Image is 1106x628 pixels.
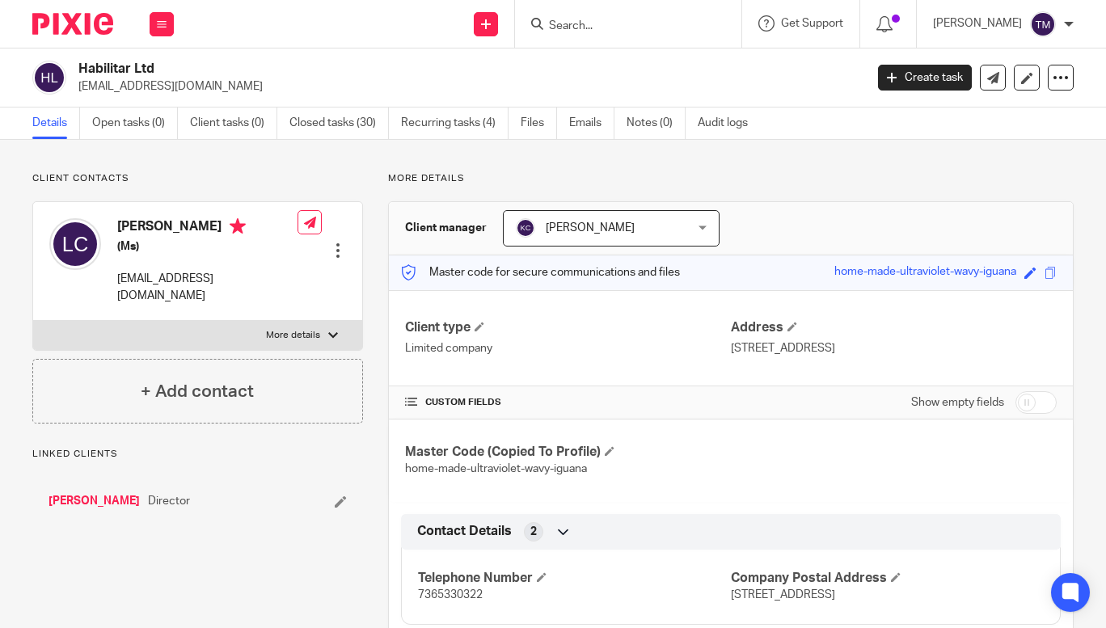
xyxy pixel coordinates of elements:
[834,263,1016,282] div: home-made-ultraviolet-wavy-iguana
[230,218,246,234] i: Primary
[32,61,66,95] img: svg%3E
[1030,11,1056,37] img: svg%3E
[78,61,699,78] h2: Habilitar Ltd
[405,319,731,336] h4: Client type
[401,264,680,280] p: Master code for secure communications and files
[401,107,509,139] a: Recurring tasks (4)
[405,220,487,236] h3: Client manager
[289,107,389,139] a: Closed tasks (30)
[388,172,1074,185] p: More details
[117,238,298,255] h5: (Ms)
[32,448,363,461] p: Linked clients
[521,107,557,139] a: Files
[569,107,614,139] a: Emails
[405,463,587,474] span: home-made-ultraviolet-wavy-iguana
[731,589,835,601] span: [STREET_ADDRESS]
[418,589,483,601] span: 7365330322
[266,329,320,342] p: More details
[731,570,1044,587] h4: Company Postal Address
[933,15,1022,32] p: [PERSON_NAME]
[878,65,972,91] a: Create task
[405,396,731,409] h4: CUSTOM FIELDS
[418,570,731,587] h4: Telephone Number
[405,444,731,461] h4: Master Code (Copied To Profile)
[190,107,277,139] a: Client tasks (0)
[530,524,537,540] span: 2
[698,107,760,139] a: Audit logs
[78,78,854,95] p: [EMAIL_ADDRESS][DOMAIN_NAME]
[32,172,363,185] p: Client contacts
[148,493,190,509] span: Director
[405,340,731,356] p: Limited company
[781,18,843,29] span: Get Support
[547,19,693,34] input: Search
[49,493,140,509] a: [PERSON_NAME]
[32,107,80,139] a: Details
[731,319,1057,336] h4: Address
[92,107,178,139] a: Open tasks (0)
[141,379,254,404] h4: + Add contact
[546,222,635,234] span: [PERSON_NAME]
[627,107,686,139] a: Notes (0)
[117,271,298,304] p: [EMAIL_ADDRESS][DOMAIN_NAME]
[911,394,1004,411] label: Show empty fields
[117,218,298,238] h4: [PERSON_NAME]
[731,340,1057,356] p: [STREET_ADDRESS]
[516,218,535,238] img: svg%3E
[417,523,512,540] span: Contact Details
[49,218,101,270] img: svg%3E
[32,13,113,35] img: Pixie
